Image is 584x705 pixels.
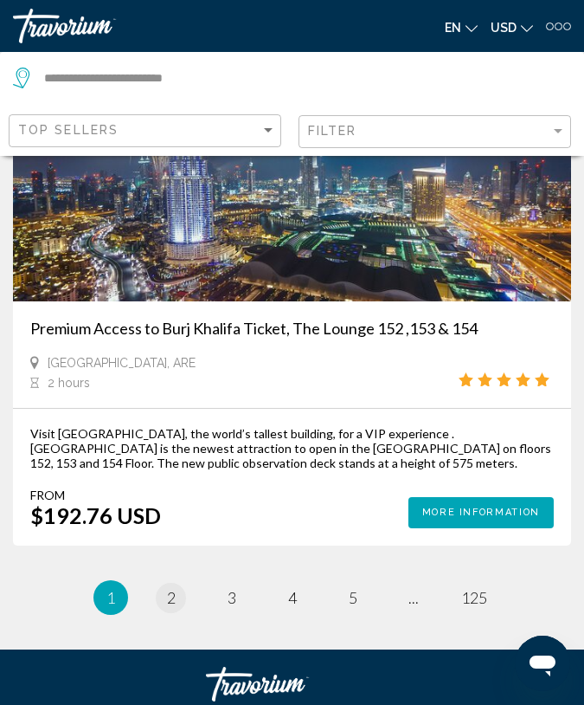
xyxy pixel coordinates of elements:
div: $192.76 USD [30,502,161,528]
span: 4 [288,588,297,607]
button: More Information [408,497,554,528]
span: 1 [106,588,115,607]
button: Change language [445,15,478,40]
img: 05.jpg [13,24,571,301]
span: 5 [349,588,357,607]
span: 2 [167,588,176,607]
button: Change currency [491,15,533,40]
iframe: Button to launch messaging window [515,636,570,691]
ul: Pagination [13,580,571,615]
span: [GEOGRAPHIC_DATA], ARE [48,356,196,370]
span: More Information [422,507,540,518]
a: Premium Access to Burj Khalifa Ticket, The Lounge 152 ,153 & 154 [30,319,554,338]
div: Visit [GEOGRAPHIC_DATA], the world’s tallest building, for a VIP experience .[GEOGRAPHIC_DATA] is... [30,426,554,470]
span: 2 hours [48,376,90,390]
mat-select: Sort by [18,124,276,139]
span: USD [491,21,517,35]
span: ... [408,588,419,607]
span: 3 [228,588,236,607]
div: From [30,488,161,502]
a: Travorium [13,9,284,43]
span: en [445,21,461,35]
span: 125 [461,588,487,607]
span: Filter [308,124,357,138]
button: Filter [298,114,571,150]
span: Top Sellers [18,123,119,137]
